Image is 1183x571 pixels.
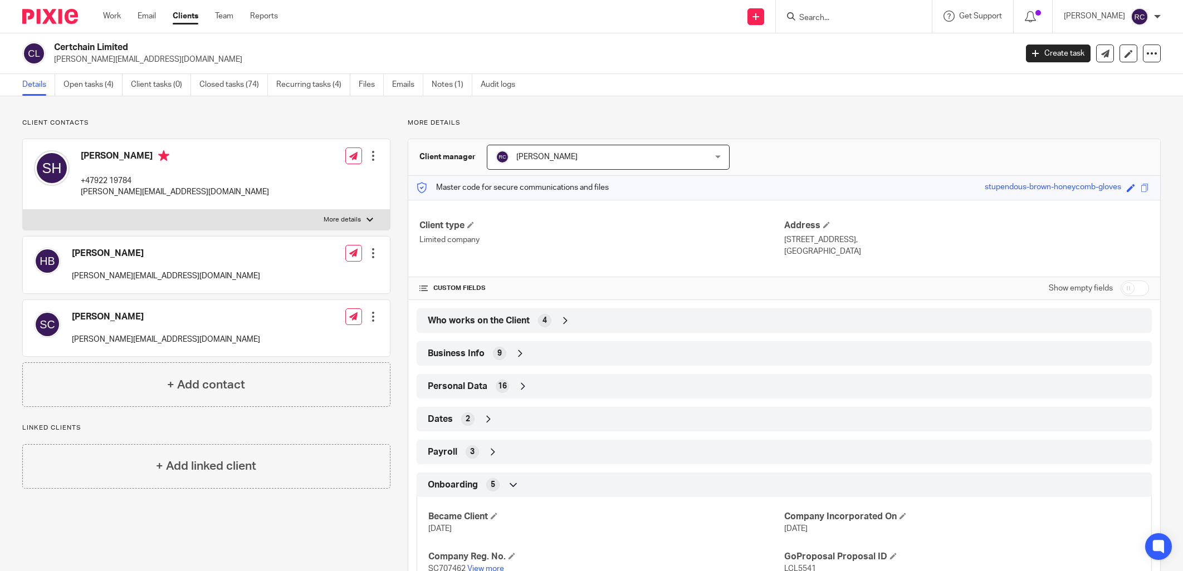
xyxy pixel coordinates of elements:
h4: Became Client [428,511,784,523]
h4: [PERSON_NAME] [81,150,269,164]
a: Notes (1) [432,74,472,96]
span: 2 [466,414,470,425]
h2: Certchain Limited [54,42,818,53]
a: Create task [1026,45,1091,62]
span: Onboarding [428,479,478,491]
h4: CUSTOM FIELDS [419,284,784,293]
a: Open tasks (4) [63,74,123,96]
h4: Company Reg. No. [428,551,784,563]
p: Linked clients [22,424,390,432]
img: Pixie [22,9,78,24]
h4: [PERSON_NAME] [72,248,260,259]
h3: Client manager [419,151,476,163]
span: Who works on the Client [428,315,530,327]
img: svg%3E [496,150,509,164]
span: 5 [491,479,495,490]
input: Search [798,13,898,23]
p: [PERSON_NAME][EMAIL_ADDRESS][DOMAIN_NAME] [54,54,1009,65]
a: Details [22,74,55,96]
a: Audit logs [481,74,524,96]
a: Closed tasks (74) [199,74,268,96]
p: [PERSON_NAME][EMAIL_ADDRESS][DOMAIN_NAME] [72,270,260,282]
p: [GEOGRAPHIC_DATA] [784,246,1149,257]
span: [DATE] [784,525,808,533]
a: Recurring tasks (4) [276,74,350,96]
p: More details [408,119,1161,127]
p: +47922 19784 [81,175,269,186]
i: Primary [158,150,169,161]
span: 4 [542,315,547,326]
p: [PERSON_NAME][EMAIL_ADDRESS][DOMAIN_NAME] [72,334,260,345]
span: [PERSON_NAME] [516,153,578,161]
h4: Client type [419,220,784,232]
h4: [PERSON_NAME] [72,311,260,323]
a: Files [359,74,384,96]
a: Work [103,11,121,22]
a: Client tasks (0) [131,74,191,96]
h4: Address [784,220,1149,232]
p: [STREET_ADDRESS], [784,234,1149,245]
label: Show empty fields [1049,283,1113,294]
div: stupendous-brown-honeycomb-gloves [985,181,1121,194]
h4: Company Incorporated On [784,511,1140,523]
a: Clients [173,11,198,22]
p: Limited company [419,234,784,245]
p: Master code for secure communications and files [417,182,609,193]
a: Emails [392,74,423,96]
a: Email [138,11,156,22]
h4: + Add linked client [156,457,256,475]
span: Payroll [428,446,457,458]
img: svg%3E [34,150,70,186]
span: [DATE] [428,525,452,533]
img: svg%3E [34,311,61,338]
span: 3 [470,446,475,457]
span: 16 [498,381,507,392]
span: Get Support [959,12,1002,20]
p: More details [324,215,361,224]
h4: + Add contact [167,376,245,393]
a: Reports [250,11,278,22]
span: Personal Data [428,381,487,392]
h4: GoProposal Proposal ID [784,551,1140,563]
p: Client contacts [22,119,390,127]
img: svg%3E [34,248,61,274]
img: svg%3E [22,42,46,65]
p: [PERSON_NAME] [1064,11,1125,22]
span: Dates [428,414,453,425]
span: Business Info [428,348,485,360]
a: Team [215,11,233,22]
p: [PERSON_NAME][EMAIL_ADDRESS][DOMAIN_NAME] [81,186,269,198]
span: 9 [497,348,502,359]
img: svg%3E [1131,8,1148,26]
